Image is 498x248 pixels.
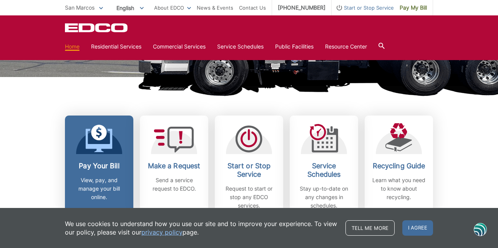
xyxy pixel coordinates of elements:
[275,42,314,51] a: Public Facilities
[345,220,395,236] a: Tell me more
[153,42,206,51] a: Commercial Services
[325,42,367,51] a: Resource Center
[71,176,128,201] p: View, pay, and manage your bill online.
[295,162,352,179] h2: Service Schedules
[400,3,427,12] span: Pay My Bill
[154,3,191,12] a: About EDCO
[91,42,141,51] a: Residential Services
[65,42,80,51] a: Home
[290,116,358,218] a: Service Schedules Stay up-to-date on any changes in schedules.
[140,116,208,218] a: Make a Request Send a service request to EDCO.
[65,4,95,11] span: San Marcos
[65,116,133,218] a: Pay Your Bill View, pay, and manage your bill online.
[295,184,352,210] p: Stay up-to-date on any changes in schedules.
[221,162,277,179] h2: Start or Stop Service
[474,222,487,236] img: svg+xml;base64,PHN2ZyB3aWR0aD0iNDgiIGhlaWdodD0iNDgiIHZpZXdCb3g9IjAgMCA0OCA0OCIgZmlsbD0ibm9uZSIgeG...
[146,162,203,170] h2: Make a Request
[146,176,203,193] p: Send a service request to EDCO.
[141,228,183,236] a: privacy policy
[221,184,277,210] p: Request to start or stop any EDCO services.
[65,23,129,32] a: EDCD logo. Return to the homepage.
[197,3,233,12] a: News & Events
[71,162,128,170] h2: Pay Your Bill
[217,42,264,51] a: Service Schedules
[65,220,338,236] p: We use cookies to understand how you use our site and to improve your experience. To view our pol...
[111,2,149,14] span: English
[239,3,266,12] a: Contact Us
